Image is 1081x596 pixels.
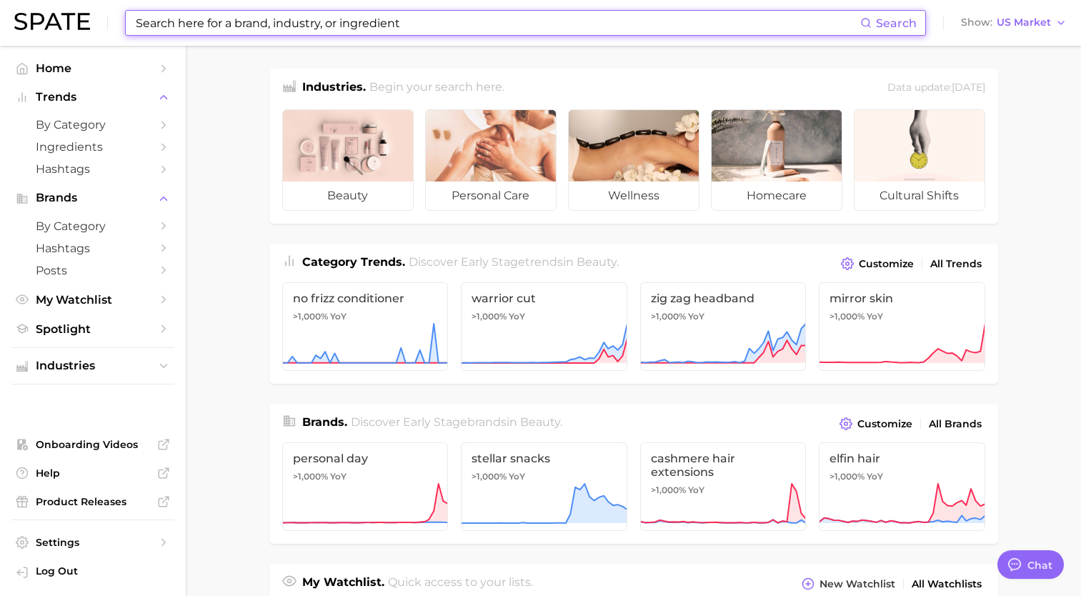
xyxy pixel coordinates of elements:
a: mirror skin>1,000% YoY [819,282,985,371]
span: cashmere hair extensions [651,452,796,479]
a: stellar snacks>1,000% YoY [461,442,627,531]
a: elfin hair>1,000% YoY [819,442,985,531]
span: >1,000% [472,311,507,322]
a: by Category [11,215,174,237]
span: elfin hair [830,452,975,465]
span: YoY [867,311,883,322]
span: Search [876,16,917,30]
span: YoY [688,311,704,322]
span: mirror skin [830,292,975,305]
a: All Brands [925,414,985,434]
span: personal day [293,452,438,465]
span: Product Releases [36,495,150,508]
span: Brands [36,192,150,204]
span: Show [961,19,992,26]
a: no frizz conditioner>1,000% YoY [282,282,449,371]
span: Ingredients [36,140,150,154]
span: warrior cut [472,292,617,305]
h2: Begin your search here. [369,79,504,98]
a: All Trends [927,254,985,274]
span: >1,000% [830,471,865,482]
span: Trends [36,91,150,104]
span: All Brands [929,418,982,430]
span: >1,000% [293,311,328,322]
span: beauty [577,255,617,269]
a: cultural shifts [854,109,985,211]
h2: Quick access to your lists. [388,574,533,594]
span: New Watchlist [820,578,895,590]
a: Log out. Currently logged in with e-mail andrew.miller@basf.com. [11,560,174,585]
span: beauty [283,182,413,210]
button: Industries [11,355,174,377]
button: Trends [11,86,174,108]
a: homecare [711,109,842,211]
h1: Industries. [302,79,366,98]
span: Customize [859,258,914,270]
button: Customize [837,254,917,274]
span: My Watchlist [36,293,150,307]
span: Customize [857,418,912,430]
a: Product Releases [11,491,174,512]
span: Discover Early Stage brands in . [351,415,562,429]
span: YoY [688,485,704,496]
span: >1,000% [830,311,865,322]
span: Hashtags [36,162,150,176]
span: YoY [509,311,525,322]
a: cashmere hair extensions>1,000% YoY [640,442,807,531]
span: All Watchlists [912,578,982,590]
a: Hashtags [11,158,174,180]
a: Spotlight [11,318,174,340]
span: YoY [867,471,883,482]
div: Data update: [DATE] [887,79,985,98]
a: by Category [11,114,174,136]
a: My Watchlist [11,289,174,311]
h1: My Watchlist. [302,574,384,594]
span: >1,000% [293,471,328,482]
a: Onboarding Videos [11,434,174,455]
span: Settings [36,536,150,549]
a: personal care [425,109,557,211]
span: stellar snacks [472,452,617,465]
span: cultural shifts [855,182,985,210]
button: New Watchlist [798,574,898,594]
span: Brands . [302,415,347,429]
span: zig zag headband [651,292,796,305]
span: beauty [520,415,560,429]
span: Home [36,61,150,75]
span: YoY [330,471,347,482]
span: >1,000% [651,311,686,322]
a: Home [11,57,174,79]
span: Help [36,467,150,480]
img: SPATE [14,13,90,30]
span: Hashtags [36,242,150,255]
span: YoY [509,471,525,482]
span: personal care [426,182,556,210]
span: Log Out [36,565,163,577]
span: Posts [36,264,150,277]
a: zig zag headband>1,000% YoY [640,282,807,371]
span: Industries [36,359,150,372]
a: warrior cut>1,000% YoY [461,282,627,371]
a: Hashtags [11,237,174,259]
span: US Market [997,19,1051,26]
span: >1,000% [651,485,686,495]
span: homecare [712,182,842,210]
span: by Category [36,219,150,233]
a: Ingredients [11,136,174,158]
a: Posts [11,259,174,282]
a: wellness [568,109,699,211]
span: All Trends [930,258,982,270]
span: by Category [36,118,150,131]
span: YoY [330,311,347,322]
button: ShowUS Market [957,14,1070,32]
span: Spotlight [36,322,150,336]
span: Category Trends . [302,255,405,269]
a: personal day>1,000% YoY [282,442,449,531]
span: wellness [569,182,699,210]
a: beauty [282,109,414,211]
a: Settings [11,532,174,553]
span: >1,000% [472,471,507,482]
a: Help [11,462,174,484]
span: no frizz conditioner [293,292,438,305]
span: Onboarding Videos [36,438,150,451]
